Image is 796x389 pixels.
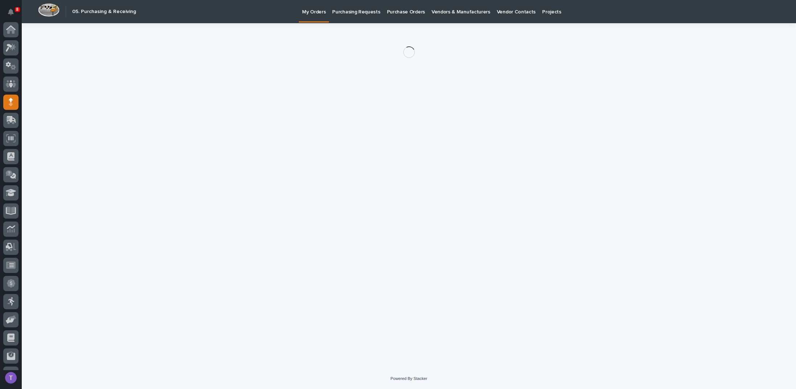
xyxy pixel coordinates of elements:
[391,376,427,381] a: Powered By Stacker
[38,3,59,17] img: Workspace Logo
[72,9,136,15] h2: 05. Purchasing & Receiving
[3,370,18,385] button: users-avatar
[16,7,18,12] p: 8
[3,4,18,20] button: Notifications
[9,9,18,20] div: Notifications8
